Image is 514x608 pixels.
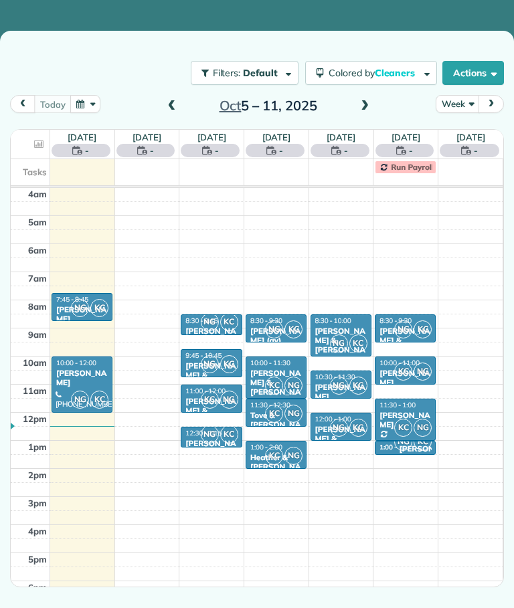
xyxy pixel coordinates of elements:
span: - [344,144,348,157]
div: [PERSON_NAME] [315,383,367,402]
span: - [474,144,478,157]
span: - [150,144,154,157]
div: [PERSON_NAME] [185,326,238,346]
span: KC [394,363,412,381]
span: NG [201,313,219,331]
span: KC [284,320,303,338]
span: NG [265,320,283,338]
div: [PERSON_NAME] & [PERSON_NAME] [250,369,303,407]
span: KC [394,419,412,437]
span: NG [284,447,303,465]
button: today [34,95,71,113]
span: Filters: [213,67,241,79]
span: KC [201,391,219,409]
span: 1:00 - 2:00 [250,443,282,451]
a: Filters: Default [184,61,298,85]
span: 9am [28,329,47,340]
span: 2pm [28,470,47,480]
span: KC [220,313,238,331]
h2: 5 – 11, 2025 [185,98,352,113]
a: [DATE] [68,132,96,142]
span: KC [220,425,238,443]
span: - [215,144,219,157]
span: Run Payroll [391,162,434,172]
span: - [85,144,89,157]
div: [PERSON_NAME] [379,411,432,430]
span: KC [265,377,283,395]
button: next [479,95,504,113]
span: NG [414,363,432,381]
span: NG [414,419,432,437]
span: NG [330,419,348,437]
span: KC [349,419,367,437]
a: [DATE] [392,132,420,142]
span: NG [71,391,89,409]
span: NG [71,299,89,317]
span: Cleaners [375,67,418,79]
a: [DATE] [456,132,485,142]
span: 11:30 - 1:00 [379,401,416,409]
span: 12:30 - 1:15 [185,429,222,437]
span: 5pm [28,554,47,565]
span: 4pm [28,526,47,536]
span: Colored by [329,67,420,79]
a: [DATE] [133,132,161,142]
button: Filters: Default [191,61,298,85]
button: Week [436,95,479,113]
span: 3pm [28,498,47,508]
span: NG [394,320,412,338]
span: NG [201,425,219,443]
span: 7:45 - 8:45 [56,295,88,304]
span: KC [90,299,108,317]
span: 9:45 - 10:45 [185,351,222,360]
div: [PERSON_NAME] [56,369,108,388]
span: 6pm [28,582,47,593]
span: 12pm [23,413,47,424]
span: Oct [220,97,242,114]
a: [DATE] [327,132,355,142]
span: NG [201,355,219,373]
a: [DATE] [197,132,226,142]
div: Tove & [PERSON_NAME] (tc) [250,411,303,439]
div: [PERSON_NAME] & [PERSON_NAME] (LV) [185,361,238,400]
span: 10:00 - 11:30 [250,359,290,367]
span: KC [349,377,367,395]
div: [PERSON_NAME] & [PERSON_NAME] [379,326,432,365]
span: - [409,144,413,157]
span: NG [394,433,412,451]
a: [DATE] [262,132,291,142]
span: 11:00 - 12:00 [185,387,226,395]
span: 8:30 - 9:30 [250,316,282,325]
span: 1pm [28,441,47,452]
span: Default [243,67,278,79]
span: 10:00 - 11:00 [379,359,420,367]
div: [PERSON_NAME] (qv) [250,326,303,346]
span: KC [349,334,367,352]
span: 4am [28,189,47,199]
span: 7am [28,273,47,284]
div: [PERSON_NAME] ([PERSON_NAME]) [PERSON_NAME] [56,305,108,363]
span: 6am [28,245,47,256]
span: KC [265,405,283,423]
button: prev [10,95,35,113]
div: [PERSON_NAME] & [PERSON_NAME] [315,326,367,365]
span: 11:30 - 12:30 [250,401,290,409]
span: KC [265,447,283,465]
div: [PERSON_NAME] [379,369,432,388]
span: KC [220,355,238,373]
span: NG [330,377,348,395]
span: KC [414,320,432,338]
div: Heather & [PERSON_NAME] [250,453,303,482]
span: KC [90,391,108,409]
span: KC [414,433,432,451]
span: 10am [23,357,47,368]
span: 8:30 - 9:15 [185,316,218,325]
button: Actions [442,61,504,85]
span: - [279,144,283,157]
span: 12:00 - 1:00 [315,415,351,423]
span: 8am [28,301,47,312]
span: NG [284,405,303,423]
button: Colored byCleaners [305,61,437,85]
span: 10:30 - 11:30 [315,373,355,381]
span: NG [220,391,238,409]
